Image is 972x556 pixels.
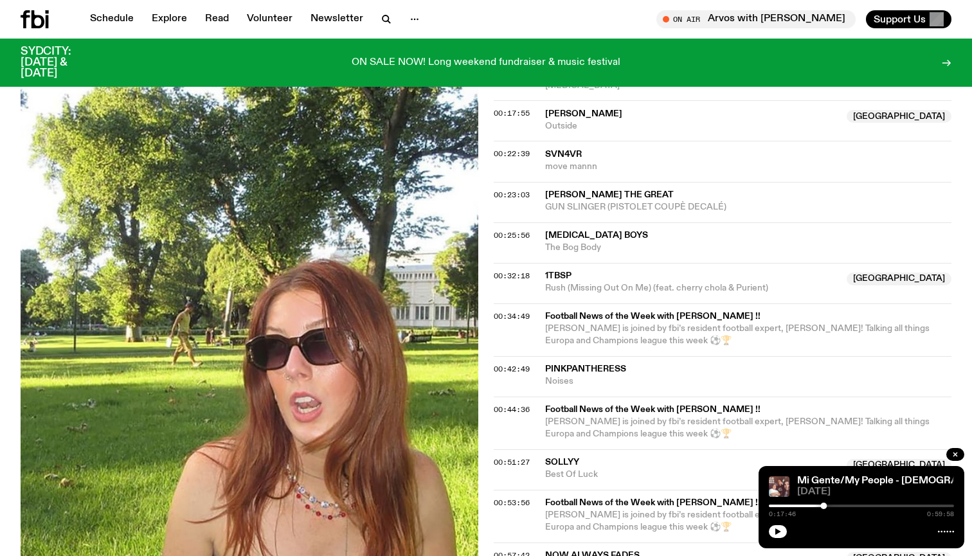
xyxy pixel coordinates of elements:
span: [PERSON_NAME] is joined by fbi’s resident football expert, [PERSON_NAME]! Talking all things Euro... [545,324,930,345]
span: 00:22:39 [494,148,530,159]
span: 00:34:49 [494,311,530,321]
span: [GEOGRAPHIC_DATA] [847,110,951,123]
span: [PERSON_NAME] [545,109,622,118]
a: Read [197,10,237,28]
button: 00:25:56 [494,232,530,239]
span: 0:59:58 [927,511,954,517]
button: Support Us [866,10,951,28]
button: 00:17:55 [494,110,530,117]
span: 00:23:03 [494,190,530,200]
span: 1tbsp [545,271,571,280]
span: 00:51:27 [494,457,530,467]
span: [GEOGRAPHIC_DATA] [847,273,951,285]
span: 00:53:56 [494,498,530,508]
button: 00:42:49 [494,366,530,373]
button: 00:22:39 [494,150,530,157]
span: 00:25:56 [494,230,530,240]
button: 00:32:18 [494,273,530,280]
span: move mannn [545,161,951,173]
button: 00:51:27 [494,459,530,466]
span: Support Us [874,13,926,25]
span: Football News of the Week with [PERSON_NAME] !! [545,497,944,509]
span: 0:17:46 [769,511,796,517]
span: Rush (Missing Out On Me) (feat. cherry chola & Purient) [545,282,839,294]
a: Explore [144,10,195,28]
button: 00:34:49 [494,313,530,320]
a: Volunteer [239,10,300,28]
span: Noises [545,375,951,388]
span: GUN SLINGER (PISTOLET COUPÈ DECALÉ) [545,201,951,213]
span: Football News of the Week with [PERSON_NAME] !! [545,310,944,323]
span: [PERSON_NAME] THE GREAT [545,190,674,199]
span: 00:17:55 [494,108,530,118]
button: On AirArvos with [PERSON_NAME] [656,10,856,28]
button: 00:44:36 [494,406,530,413]
a: Schedule [82,10,141,28]
span: Football News of the Week with [PERSON_NAME] !! [545,404,944,416]
span: [MEDICAL_DATA] Boys [545,231,648,240]
span: 00:44:36 [494,404,530,415]
span: [PERSON_NAME] is joined by fbi’s resident football expert, [PERSON_NAME]! Talking all things Euro... [545,417,930,438]
span: 00:32:18 [494,271,530,281]
p: ON SALE NOW! Long weekend fundraiser & music festival [352,57,620,69]
span: [DATE] [797,487,954,497]
span: SOLLYY [545,458,579,467]
span: Outside [545,120,839,132]
span: 00:42:49 [494,364,530,374]
span: PinkPantheress [545,364,626,373]
span: [GEOGRAPHIC_DATA] [847,459,951,472]
span: svn4vr [545,150,582,159]
span: [PERSON_NAME] is joined by fbi’s resident football expert, [PERSON_NAME]! Talking all things Euro... [545,510,930,532]
button: 00:23:03 [494,192,530,199]
button: 00:53:56 [494,499,530,507]
a: Newsletter [303,10,371,28]
h3: SYDCITY: [DATE] & [DATE] [21,46,103,79]
span: The Bog Body [545,242,951,254]
span: Best Of Luck [545,469,839,481]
